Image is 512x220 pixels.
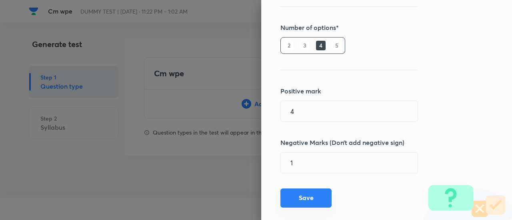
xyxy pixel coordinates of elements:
h5: Positive mark [280,86,466,96]
h6: 3 [300,41,310,50]
h6: 2 [284,41,294,50]
h5: Number of options* [280,23,466,32]
h6: 4 [316,41,326,50]
h5: Negative Marks (Don’t add negative sign) [280,138,466,147]
input: Positive marks [281,101,418,121]
h6: 5 [332,41,342,50]
button: Save [280,188,332,208]
input: Negative marks [281,153,418,173]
